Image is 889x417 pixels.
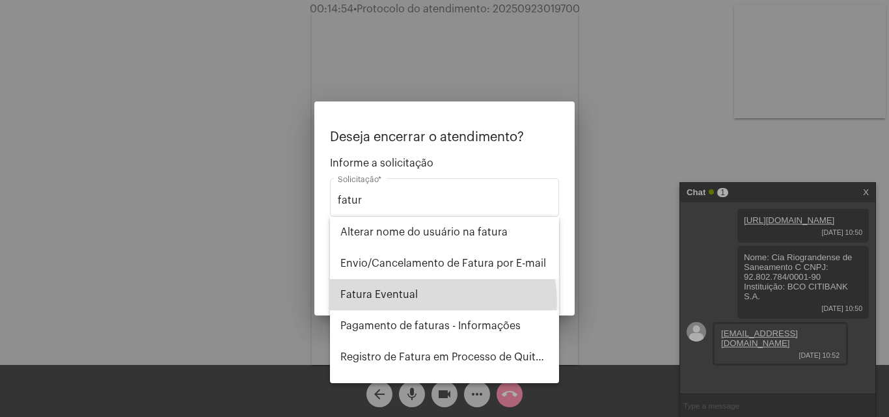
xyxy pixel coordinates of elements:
[340,342,549,373] span: Registro de Fatura em Processo de Quitação
[340,373,549,404] span: Solicitar 2a via da Fatura (Correio/[GEOGRAPHIC_DATA]/Email)
[338,195,551,206] input: Buscar solicitação
[330,157,559,169] span: Informe a solicitação
[340,279,549,310] span: Fatura Eventual
[340,248,549,279] span: Envio/Cancelamento de Fatura por E-mail
[330,130,559,144] p: Deseja encerrar o atendimento?
[340,310,549,342] span: Pagamento de faturas - Informações
[340,217,549,248] span: Alterar nome do usuário na fatura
